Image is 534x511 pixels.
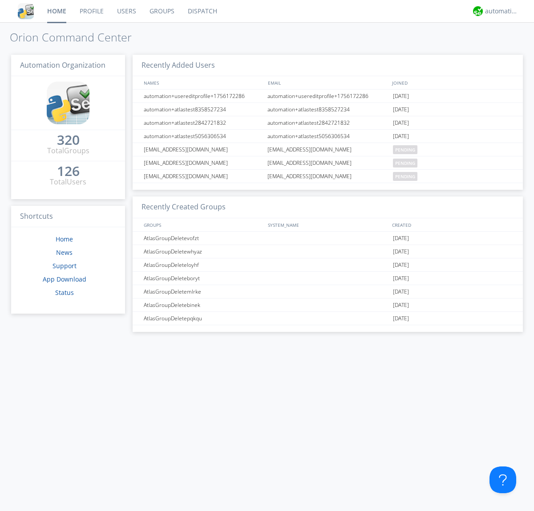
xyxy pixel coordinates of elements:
[393,285,409,298] span: [DATE]
[133,116,523,130] a: automation+atlastest2842721832automation+atlastest2842721832[DATE]
[142,258,265,271] div: AtlasGroupDeleteloyhf
[142,156,265,169] div: [EMAIL_ADDRESS][DOMAIN_NAME]
[56,235,73,243] a: Home
[265,156,391,169] div: [EMAIL_ADDRESS][DOMAIN_NAME]
[393,103,409,116] span: [DATE]
[11,206,125,228] h3: Shortcuts
[393,90,409,103] span: [DATE]
[133,143,523,156] a: [EMAIL_ADDRESS][DOMAIN_NAME][EMAIL_ADDRESS][DOMAIN_NAME]pending
[393,312,409,325] span: [DATE]
[489,466,516,493] iframe: Toggle Customer Support
[393,159,417,168] span: pending
[133,312,523,325] a: AtlasGroupDeletepqkqu[DATE]
[265,130,391,143] div: automation+atlastest5056306534
[133,156,523,170] a: [EMAIL_ADDRESS][DOMAIN_NAME][EMAIL_ADDRESS][DOMAIN_NAME]pending
[142,103,265,116] div: automation+atlastest8358527234
[57,167,80,176] div: 126
[393,258,409,272] span: [DATE]
[55,288,74,297] a: Status
[142,272,265,285] div: AtlasGroupDeleteboryt
[43,275,86,283] a: App Download
[142,90,265,102] div: automation+usereditprofile+1756172286
[142,218,263,231] div: GROUPS
[393,298,409,312] span: [DATE]
[266,76,390,89] div: EMAIL
[57,135,80,146] a: 320
[266,218,390,231] div: SYSTEM_NAME
[53,262,77,270] a: Support
[133,130,523,143] a: automation+atlastest5056306534automation+atlastest5056306534[DATE]
[133,55,523,77] h3: Recently Added Users
[47,82,89,124] img: cddb5a64eb264b2086981ab96f4c1ba7
[142,170,265,183] div: [EMAIL_ADDRESS][DOMAIN_NAME]
[133,245,523,258] a: AtlasGroupDeletewhyaz[DATE]
[390,76,514,89] div: JOINED
[142,285,265,298] div: AtlasGroupDeletemlrke
[265,103,391,116] div: automation+atlastest8358527234
[390,218,514,231] div: CREATED
[20,60,105,70] span: Automation Organization
[265,116,391,129] div: automation+atlastest2842721832
[142,245,265,258] div: AtlasGroupDeletewhyaz
[133,103,523,116] a: automation+atlastest8358527234automation+atlastest8358527234[DATE]
[393,272,409,285] span: [DATE]
[393,130,409,143] span: [DATE]
[50,177,86,187] div: Total Users
[142,130,265,143] div: automation+atlastest5056306534
[133,170,523,183] a: [EMAIL_ADDRESS][DOMAIN_NAME][EMAIL_ADDRESS][DOMAIN_NAME]pending
[485,7,518,16] div: automation+atlas
[142,116,265,129] div: automation+atlastest2842721832
[133,258,523,272] a: AtlasGroupDeleteloyhf[DATE]
[57,167,80,177] a: 126
[133,298,523,312] a: AtlasGroupDeletebinek[DATE]
[393,145,417,154] span: pending
[133,232,523,245] a: AtlasGroupDeletevofzt[DATE]
[265,170,391,183] div: [EMAIL_ADDRESS][DOMAIN_NAME]
[57,135,80,144] div: 320
[133,285,523,298] a: AtlasGroupDeletemlrke[DATE]
[133,90,523,103] a: automation+usereditprofile+1756172286automation+usereditprofile+1756172286[DATE]
[393,116,409,130] span: [DATE]
[142,143,265,156] div: [EMAIL_ADDRESS][DOMAIN_NAME]
[393,232,409,245] span: [DATE]
[473,6,483,16] img: d2d01cd9b4174d08988066c6d424eccd
[142,312,265,325] div: AtlasGroupDeletepqkqu
[265,143,391,156] div: [EMAIL_ADDRESS][DOMAIN_NAME]
[393,245,409,258] span: [DATE]
[133,196,523,218] h3: Recently Created Groups
[142,76,263,89] div: NAMES
[142,232,265,245] div: AtlasGroupDeletevofzt
[56,248,73,257] a: News
[47,146,89,156] div: Total Groups
[393,172,417,181] span: pending
[18,3,34,19] img: cddb5a64eb264b2086981ab96f4c1ba7
[265,90,391,102] div: automation+usereditprofile+1756172286
[142,298,265,311] div: AtlasGroupDeletebinek
[133,272,523,285] a: AtlasGroupDeleteboryt[DATE]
